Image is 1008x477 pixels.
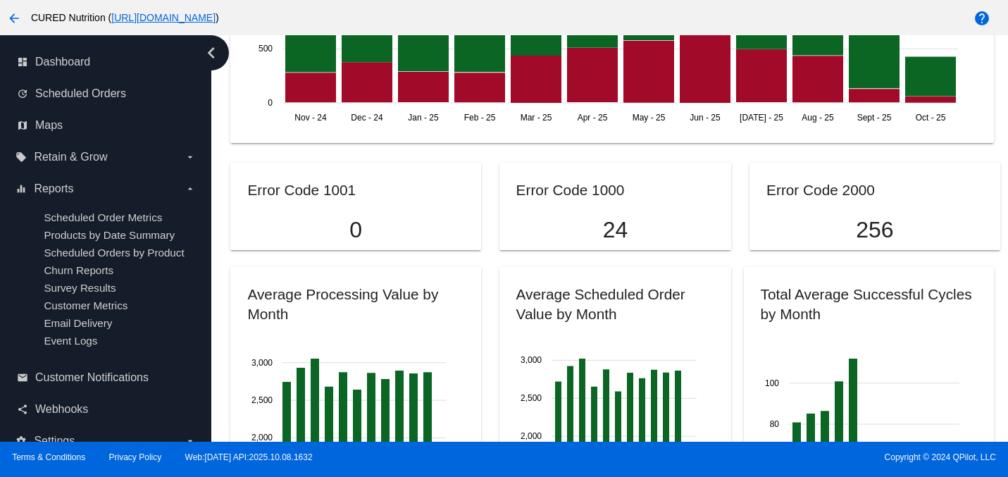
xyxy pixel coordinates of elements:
a: Scheduled Orders by Product [44,247,184,259]
text: 3,000 [251,358,273,368]
text: Nov - 24 [295,113,328,123]
h2: Average Scheduled Order Value by Month [516,286,685,322]
i: map [17,120,28,131]
a: Customer Metrics [44,299,127,311]
a: Terms & Conditions [12,452,85,462]
text: 2,500 [521,393,542,403]
a: Web:[DATE] API:2025.10.08.1632 [185,452,313,462]
mat-icon: help [973,10,990,27]
i: local_offer [15,151,27,163]
text: 2,000 [521,431,542,441]
h2: Error Code 1000 [516,182,625,198]
i: email [17,372,28,383]
a: Churn Reports [44,264,113,276]
span: Maps [35,119,63,132]
i: equalizer [15,183,27,194]
a: Scheduled Order Metrics [44,211,162,223]
span: Retain & Grow [34,151,107,163]
p: 256 [766,217,983,243]
i: settings [15,435,27,447]
text: 500 [259,44,273,54]
a: [URL][DOMAIN_NAME] [111,12,216,23]
a: email Customer Notifications [17,366,196,389]
text: Feb - 25 [464,113,496,123]
mat-icon: arrow_back [6,10,23,27]
text: 2,000 [251,433,273,443]
text: 0 [268,98,273,108]
a: Event Logs [44,335,97,347]
a: Privacy Policy [109,452,162,462]
text: 2,500 [251,395,273,405]
span: Dashboard [35,56,90,68]
h2: Error Code 2000 [766,182,875,198]
text: May - 25 [633,113,666,123]
text: 100 [764,378,778,388]
text: Oct - 25 [916,113,946,123]
text: Dec - 24 [351,113,384,123]
span: Settings [34,435,75,447]
span: CURED Nutrition ( ) [31,12,219,23]
a: Products by Date Summary [44,229,175,241]
i: dashboard [17,56,28,68]
h2: Total Average Successful Cycles by Month [761,286,972,322]
p: 0 [247,217,463,243]
i: share [17,404,28,415]
h2: Error Code 1001 [247,182,356,198]
i: arrow_drop_down [185,151,196,163]
text: [DATE] - 25 [740,113,784,123]
text: Mar - 25 [521,113,552,123]
i: update [17,88,28,99]
i: arrow_drop_down [185,183,196,194]
a: dashboard Dashboard [17,51,196,73]
span: Reports [34,182,73,195]
text: Sept - 25 [857,113,892,123]
span: Copyright © 2024 QPilot, LLC [516,452,996,462]
text: 3,000 [521,355,542,365]
a: Survey Results [44,282,116,294]
p: 24 [516,217,715,243]
a: update Scheduled Orders [17,82,196,105]
span: Scheduled Orders [35,87,126,100]
a: Email Delivery [44,317,112,329]
text: 80 [769,419,779,429]
text: Aug - 25 [802,113,835,123]
i: chevron_left [200,42,223,64]
i: arrow_drop_down [185,435,196,447]
text: Jan - 25 [409,113,440,123]
span: Webhooks [35,403,88,416]
text: Apr - 25 [578,113,608,123]
a: map Maps [17,114,196,137]
a: share Webhooks [17,398,196,421]
h2: Average Processing Value by Month [247,286,438,322]
span: Customer Notifications [35,371,149,384]
text: Jun - 25 [690,113,721,123]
